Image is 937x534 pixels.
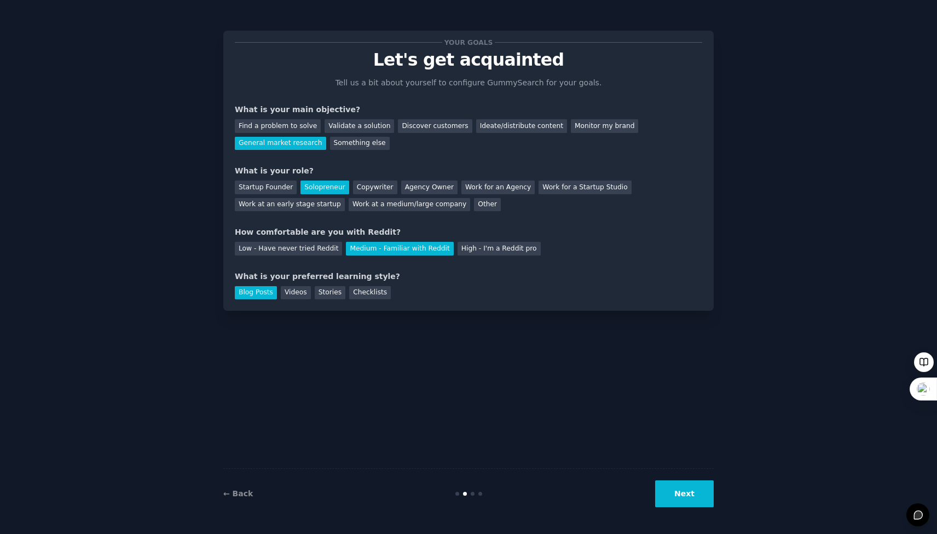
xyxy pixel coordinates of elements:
[346,242,453,256] div: Medium - Familiar with Reddit
[325,119,394,133] div: Validate a solution
[655,480,714,507] button: Next
[458,242,541,256] div: High - I'm a Reddit pro
[349,286,391,300] div: Checklists
[315,286,345,300] div: Stories
[223,489,253,498] a: ← Back
[235,198,345,212] div: Work at an early stage startup
[349,198,470,212] div: Work at a medium/large company
[235,50,702,69] p: Let's get acquainted
[461,181,535,194] div: Work for an Agency
[442,37,495,48] span: Your goals
[281,286,311,300] div: Videos
[235,271,702,282] div: What is your preferred learning style?
[331,77,606,89] p: Tell us a bit about yourself to configure GummySearch for your goals.
[235,104,702,115] div: What is your main objective?
[353,181,397,194] div: Copywriter
[235,286,277,300] div: Blog Posts
[476,119,567,133] div: Ideate/distribute content
[235,165,702,177] div: What is your role?
[571,119,638,133] div: Monitor my brand
[235,227,702,238] div: How comfortable are you with Reddit?
[330,137,390,150] div: Something else
[401,181,458,194] div: Agency Owner
[300,181,349,194] div: Solopreneur
[235,119,321,133] div: Find a problem to solve
[398,119,472,133] div: Discover customers
[539,181,631,194] div: Work for a Startup Studio
[235,137,326,150] div: General market research
[235,181,297,194] div: Startup Founder
[474,198,501,212] div: Other
[235,242,342,256] div: Low - Have never tried Reddit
